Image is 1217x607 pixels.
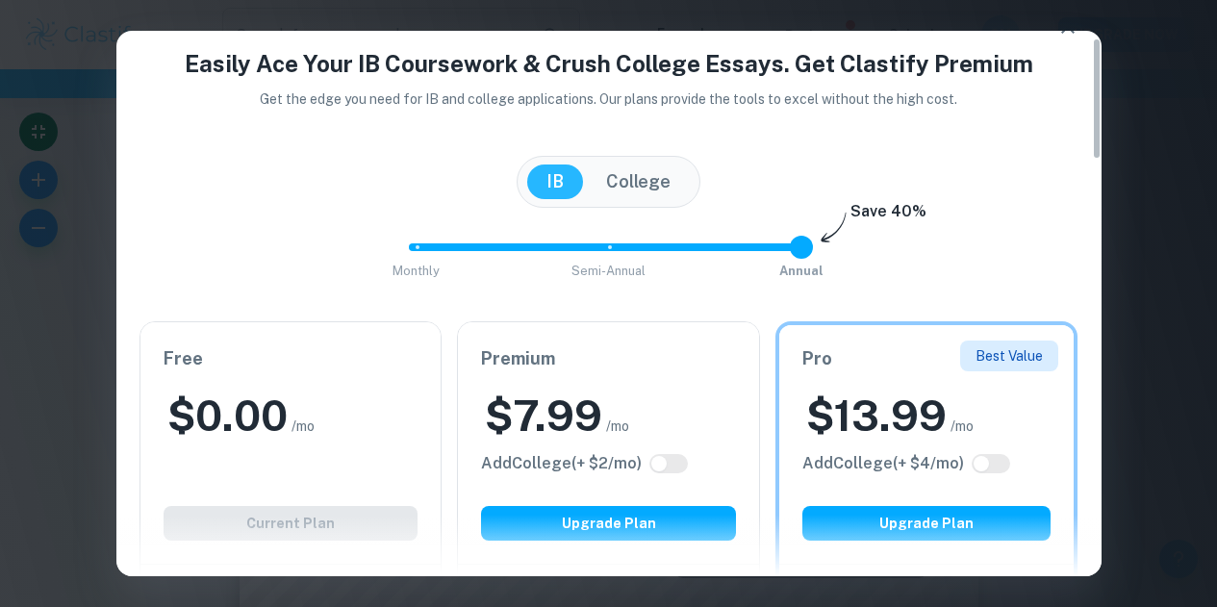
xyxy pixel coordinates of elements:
[292,416,315,437] span: /mo
[167,388,288,444] h2: $ 0.00
[527,164,583,199] button: IB
[951,416,974,437] span: /mo
[393,264,440,278] span: Monthly
[802,506,1052,541] button: Upgrade Plan
[587,164,690,199] button: College
[485,388,602,444] h2: $ 7.99
[802,452,964,475] h6: Click to see all the additional College features.
[139,46,1078,81] h4: Easily Ace Your IB Coursework & Crush College Essays. Get Clastify Premium
[233,89,984,110] p: Get the edge you need for IB and college applications. Our plans provide the tools to excel witho...
[821,212,847,244] img: subscription-arrow.svg
[806,388,947,444] h2: $ 13.99
[976,345,1043,367] p: Best Value
[850,200,926,233] h6: Save 40%
[606,416,629,437] span: /mo
[481,452,642,475] h6: Click to see all the additional College features.
[481,345,736,372] h6: Premium
[571,264,646,278] span: Semi-Annual
[779,264,824,278] span: Annual
[164,345,418,372] h6: Free
[802,345,1052,372] h6: Pro
[481,506,736,541] button: Upgrade Plan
